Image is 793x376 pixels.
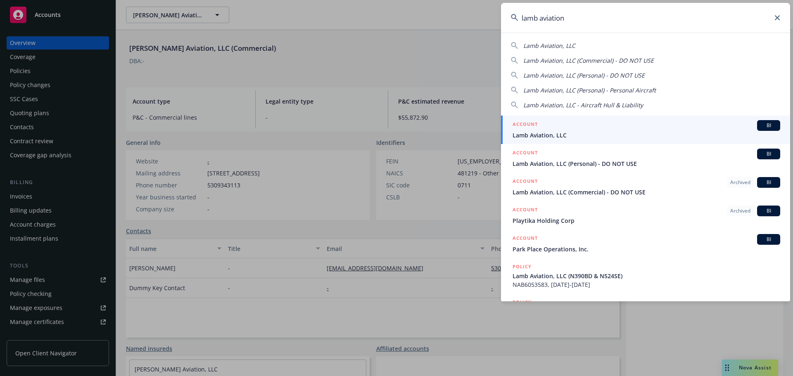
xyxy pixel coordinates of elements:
span: BI [760,236,777,243]
span: Lamb Aviation, LLC (Personal) - DO NOT USE [523,71,645,79]
span: BI [760,150,777,158]
span: Playtika Holding Corp [513,216,780,225]
h5: ACCOUNT [513,177,538,187]
h5: ACCOUNT [513,234,538,244]
span: NAB6053583, [DATE]-[DATE] [513,280,780,289]
span: BI [760,207,777,215]
a: ACCOUNTBIPark Place Operations, Inc. [501,229,790,258]
a: ACCOUNTArchivedBIPlaytika Holding Corp [501,201,790,229]
span: Park Place Operations, Inc. [513,245,780,253]
span: Lamb Aviation, LLC - Aircraft Hull & Liability [523,101,643,109]
span: Archived [730,179,750,186]
a: ACCOUNTArchivedBILamb Aviation, LLC (Commercial) - DO NOT USE [501,173,790,201]
span: Lamb Aviation, LLC (Commercial) - DO NOT USE [523,57,654,64]
h5: POLICY [513,298,532,306]
h5: POLICY [513,262,532,271]
a: ACCOUNTBILamb Aviation, LLC (Personal) - DO NOT USE [501,144,790,173]
span: Lamb Aviation, LLC (Commercial) - DO NOT USE [513,188,780,196]
span: Lamb Aviation, LLC [513,131,780,140]
span: Archived [730,207,750,215]
a: ACCOUNTBILamb Aviation, LLC [501,116,790,144]
span: Lamb Aviation, LLC [523,42,575,50]
h5: ACCOUNT [513,120,538,130]
a: POLICY [501,293,790,329]
span: Lamb Aviation, LLC (Personal) - DO NOT USE [513,159,780,168]
span: BI [760,179,777,186]
span: BI [760,122,777,129]
h5: ACCOUNT [513,206,538,215]
a: POLICYLamb Aviation, LLC (N390BD & N524SE)NAB6053583, [DATE]-[DATE] [501,258,790,293]
span: Lamb Aviation, LLC (N390BD & N524SE) [513,272,780,280]
h5: ACCOUNT [513,149,538,158]
span: Lamb Aviation, LLC (Personal) - Personal Aircraft [523,86,656,94]
input: Search... [501,3,790,33]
